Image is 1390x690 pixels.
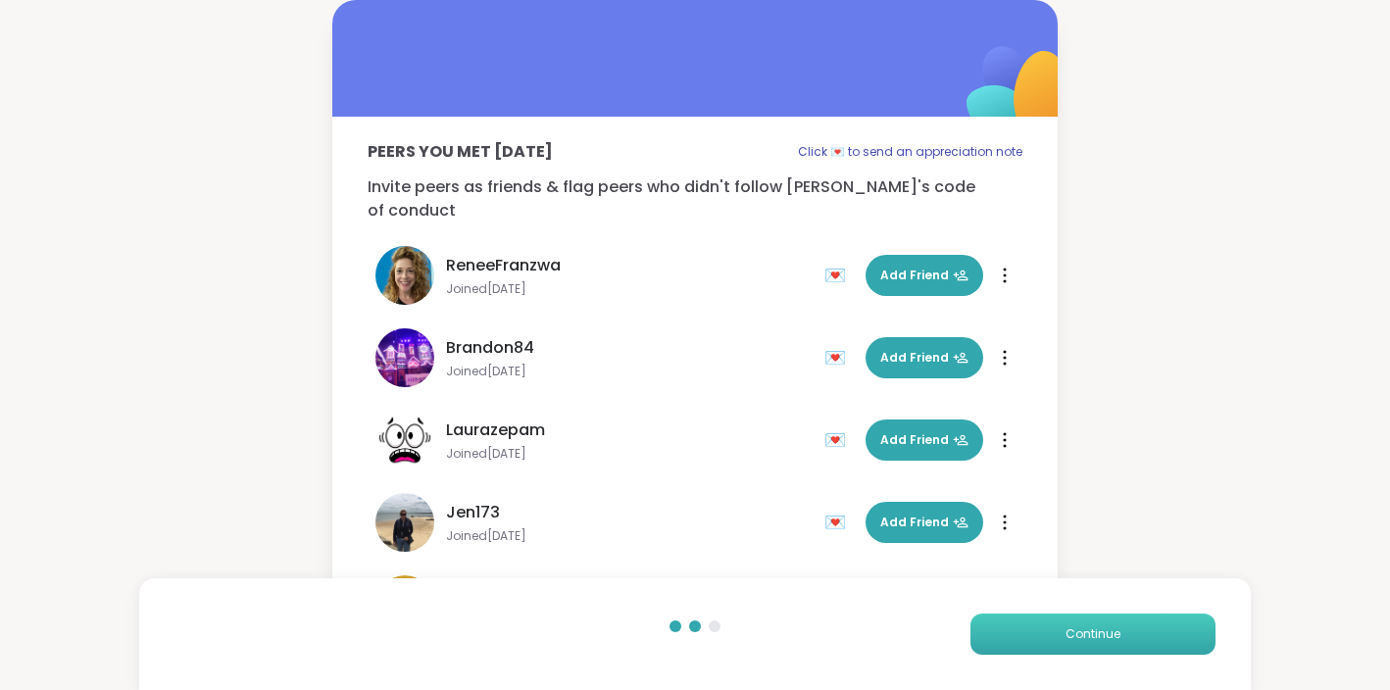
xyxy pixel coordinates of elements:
div: 💌 [824,507,854,538]
img: Jen173 [375,493,434,552]
button: Add Friend [866,337,983,378]
span: Add Friend [880,349,968,367]
span: Joined [DATE] [446,446,813,462]
span: Laurazepam [446,419,545,442]
span: Joined [DATE] [446,528,813,544]
span: Jen173 [446,501,500,524]
span: Joined [DATE] [446,364,813,379]
img: Brandon84 [375,328,434,387]
p: Click 💌 to send an appreciation note [798,140,1022,164]
span: Continue [1066,625,1120,643]
div: 💌 [824,424,854,456]
button: Add Friend [866,502,983,543]
p: Invite peers as friends & flag peers who didn't follow [PERSON_NAME]'s code of conduct [368,175,1022,222]
button: Add Friend [866,255,983,296]
img: Laurazepam [375,411,434,469]
span: Add Friend [880,267,968,284]
span: Brandon84 [446,336,534,360]
span: Add Friend [880,431,968,449]
img: ReneeFranzwa [375,246,434,305]
button: Continue [970,614,1216,655]
span: Joined [DATE] [446,281,813,297]
div: 💌 [824,260,854,291]
p: Peers you met [DATE] [368,140,553,164]
button: Add Friend [866,419,983,461]
span: ReneeFranzwa [446,254,561,277]
span: Add Friend [880,514,968,531]
div: 💌 [824,342,854,373]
